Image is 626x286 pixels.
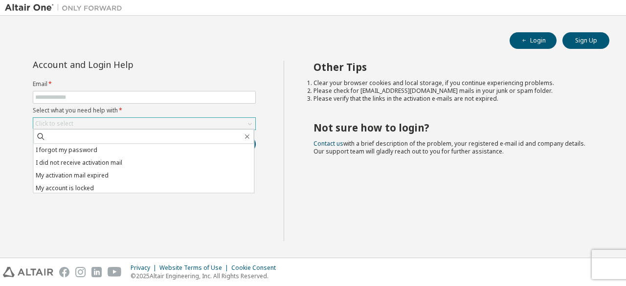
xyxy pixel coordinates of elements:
[33,144,254,156] li: I forgot my password
[3,267,53,277] img: altair_logo.svg
[91,267,102,277] img: linkedin.svg
[131,272,282,280] p: © 2025 Altair Engineering, Inc. All Rights Reserved.
[313,61,592,73] h2: Other Tips
[313,79,592,87] li: Clear your browser cookies and local storage, if you continue experiencing problems.
[313,87,592,95] li: Please check for [EMAIL_ADDRESS][DOMAIN_NAME] mails in your junk or spam folder.
[59,267,69,277] img: facebook.svg
[510,32,557,49] button: Login
[33,80,256,88] label: Email
[313,139,585,155] span: with a brief description of the problem, your registered e-mail id and company details. Our suppo...
[313,121,592,134] h2: Not sure how to login?
[131,264,159,272] div: Privacy
[33,107,256,114] label: Select what you need help with
[35,120,73,128] div: Click to select
[313,95,592,103] li: Please verify that the links in the activation e-mails are not expired.
[108,267,122,277] img: youtube.svg
[159,264,231,272] div: Website Terms of Use
[33,118,255,130] div: Click to select
[5,3,127,13] img: Altair One
[231,264,282,272] div: Cookie Consent
[562,32,609,49] button: Sign Up
[313,139,343,148] a: Contact us
[33,61,211,68] div: Account and Login Help
[75,267,86,277] img: instagram.svg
